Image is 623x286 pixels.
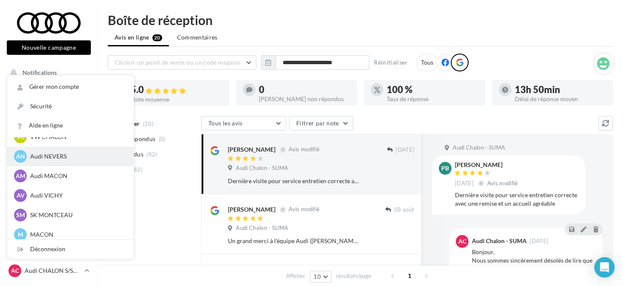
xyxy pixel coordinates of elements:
span: Notifications [22,69,57,76]
a: Opérations [5,85,93,103]
span: résultats/page [336,272,371,280]
div: 13h 50min [515,85,606,94]
span: [DATE] [396,146,414,154]
p: MACON [30,230,123,239]
a: AC Audi CHALON S/SAONE [7,263,91,279]
button: Choisir un point de vente ou un code magasin [108,55,256,70]
span: Avis modifié [487,180,518,187]
a: Visibilité en ligne [5,128,93,146]
div: [PERSON_NAME] [228,145,275,154]
span: Afficher [286,272,305,280]
span: (82) [146,151,157,158]
a: Gérer mon compte [7,77,134,96]
span: Audi Chalon - SUMA [236,224,288,232]
span: Non répondus [116,135,155,143]
p: Audi CHALON S/SAONE [25,266,81,275]
span: Tous les avis [208,119,243,127]
span: AN [16,152,25,161]
a: PLV et print personnalisable [5,191,93,216]
span: Audi Chalon - SUMA [236,164,288,172]
div: Un grand merci à l’équipe Audi ([PERSON_NAME]) pour leur réactivité exceptionnelle. En urgence, i... [228,237,359,245]
span: Choisir un point de vente ou un code magasin [115,59,241,66]
span: [DATE] [455,180,474,187]
span: [DATE] [530,238,548,244]
div: 100 % [387,85,478,94]
p: Audi MACON [30,172,123,180]
button: Réinitialiser [370,57,411,68]
span: M [18,230,23,239]
span: AV [17,191,25,200]
div: Dernière visite pour service entretien correcte avec une remise et un accueil agréable [228,177,359,185]
p: Audi NEVERS [30,152,123,161]
span: AM [16,172,25,180]
span: Audi Chalon - SUMA [453,144,505,152]
span: Commentaires [177,33,218,42]
div: [PERSON_NAME] [228,265,275,274]
div: Note moyenne [131,96,222,102]
span: 1 [403,269,416,283]
span: 10 [314,273,321,280]
div: Taux de réponse [387,96,478,102]
span: AC [458,237,466,246]
span: SM [16,211,25,219]
span: VC [17,133,25,141]
div: [PERSON_NAME] [228,205,275,214]
div: Déconnexion [7,240,134,259]
a: Aide en ligne [7,116,134,135]
div: [PERSON_NAME] non répondus [259,96,351,102]
div: 0 [259,85,351,94]
button: Tous les avis [201,116,286,130]
div: 5.0 [131,85,222,95]
div: [PERSON_NAME] [455,162,520,168]
p: VW CHALON [30,133,123,141]
div: Dernière visite pour service entretien correcte avec une remise et un accueil agréable [455,191,579,208]
div: Boîte de réception [108,14,613,26]
span: PB [441,164,449,173]
a: Médiathèque [5,170,93,188]
a: Sécurité [7,97,134,116]
button: Nouvelle campagne [7,40,91,55]
p: Audi VICHY [30,191,123,200]
div: Délai de réponse moyen [515,96,606,102]
p: SK MONTCEAU [30,211,123,219]
a: Boîte de réception20 [5,106,93,124]
span: (0) [159,136,166,142]
button: 10 [310,271,331,283]
span: Avis modifié [289,206,320,213]
span: AC [11,266,19,275]
span: (82) [132,166,143,173]
span: 08 août [394,206,414,214]
button: Notifications [5,64,89,82]
div: Audi Chalon - SUMA [472,238,527,244]
a: Campagnes [5,149,93,167]
div: Open Intercom Messenger [594,257,615,278]
button: Filtrer par note [289,116,353,130]
span: Avis modifié [289,146,320,153]
div: Tous [416,54,438,71]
